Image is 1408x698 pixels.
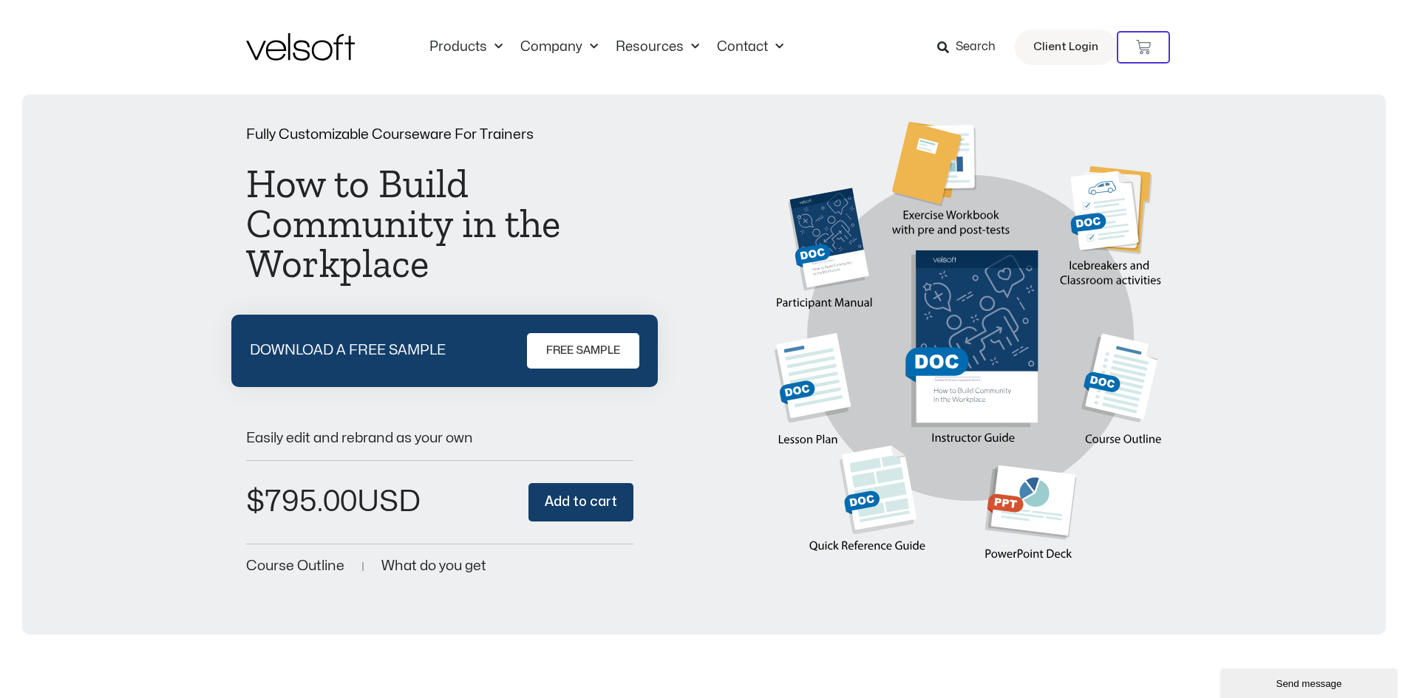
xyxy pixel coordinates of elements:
[246,164,634,284] h1: How to Build Community in the Workplace
[1220,666,1401,698] iframe: chat widget
[1015,30,1117,65] a: Client Login
[246,33,355,61] img: Velsoft Training Materials
[246,128,634,142] p: Fully Customizable Courseware For Trainers
[546,342,620,360] span: FREE SAMPLE
[528,483,633,522] button: Add to cart
[607,39,708,55] a: ResourcesMenu Toggle
[246,487,265,516] span: $
[708,39,792,55] a: ContactMenu Toggle
[421,39,511,55] a: ProductsMenu Toggle
[246,487,357,516] bdi: 795.00
[511,39,607,55] a: CompanyMenu Toggle
[421,39,792,55] nav: Menu
[956,38,996,57] span: Search
[381,559,486,573] a: What do you get
[246,559,344,573] a: Course Outline
[1033,38,1098,57] span: Client Login
[775,122,1163,584] img: Second Product Image
[527,333,639,369] a: FREE SAMPLE
[246,431,634,445] p: Easily edit and rebrand as your own
[250,343,446,357] p: DOWNLOAD A FREE SAMPLE
[937,35,1006,60] a: Search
